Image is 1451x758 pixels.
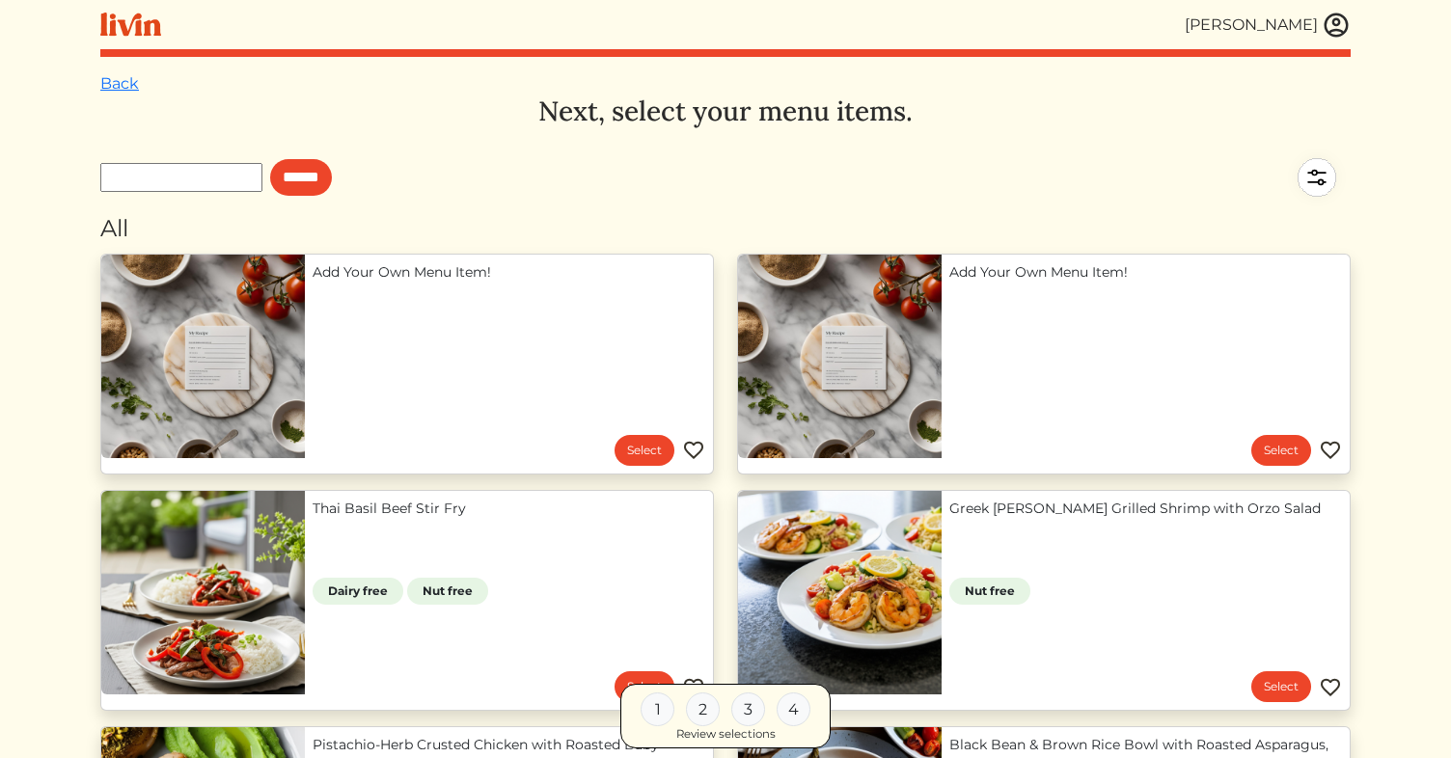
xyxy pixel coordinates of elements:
img: filter-5a7d962c2457a2d01fc3f3b070ac7679cf81506dd4bc827d76cf1eb68fb85cd7.svg [1283,144,1351,211]
a: Select [1251,435,1311,466]
a: Add Your Own Menu Item! [949,262,1342,283]
img: Favorite menu item [1319,676,1342,699]
img: Favorite menu item [682,439,705,462]
img: livin-logo-a0d97d1a881af30f6274990eb6222085a2533c92bbd1e4f22c21b4f0d0e3210c.svg [100,13,161,37]
img: user_account-e6e16d2ec92f44fc35f99ef0dc9cddf60790bfa021a6ecb1c896eb5d2907b31c.svg [1322,11,1351,40]
img: Favorite menu item [1319,439,1342,462]
a: Greek [PERSON_NAME] Grilled Shrimp with Orzo Salad [949,499,1342,519]
div: 3 [731,692,765,726]
div: 1 [641,692,674,726]
div: All [100,211,1351,246]
div: [PERSON_NAME] [1185,14,1318,37]
h3: Next, select your menu items. [100,95,1351,128]
a: Thai Basil Beef Stir Fry [313,499,705,519]
a: Add Your Own Menu Item! [313,262,705,283]
img: Favorite menu item [682,676,705,699]
a: 1 2 3 4 Review selections [620,684,831,748]
div: Review selections [676,726,776,744]
a: Select [1251,671,1311,702]
div: 4 [777,692,810,726]
div: 2 [686,692,720,726]
a: Back [100,74,139,93]
a: Select [615,435,674,466]
a: Select [615,671,674,702]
